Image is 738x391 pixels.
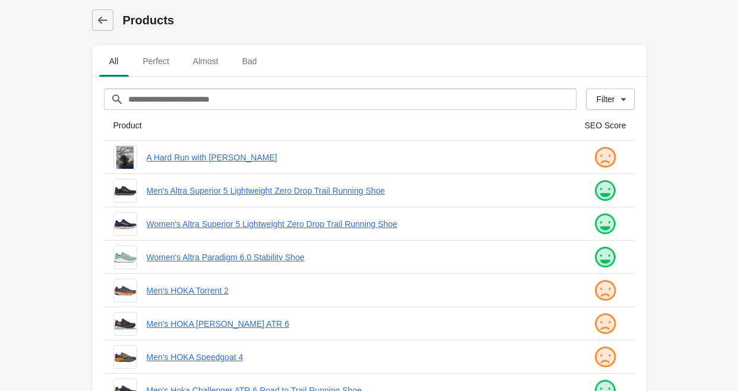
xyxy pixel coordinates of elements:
[593,146,617,169] img: sad.png
[593,245,617,269] img: happy.png
[593,279,617,302] img: sad.png
[233,51,267,72] span: Bad
[123,12,647,29] h1: Products
[147,218,566,230] a: Women's Altra Superior 5 Lightweight Zero Drop Trail Running Shoe
[147,318,566,330] a: Men's HOKA [PERSON_NAME] ATR 6
[593,179,617,203] img: happy.png
[593,212,617,236] img: happy.png
[134,51,179,72] span: Perfect
[230,46,269,77] button: Bad
[147,185,566,197] a: Men's Altra Superior 5 Lightweight Zero Drop Trail Running Shoe
[147,251,566,263] a: Women's Altra Paradigm 6.0 Stability Shoe
[104,110,575,141] th: Product
[593,345,617,369] img: sad.png
[131,46,181,77] button: Perfect
[147,152,566,163] a: A Hard Run with [PERSON_NAME]
[147,285,566,297] a: Men's HOKA Torrent 2
[596,94,615,104] div: Filter
[183,51,228,72] span: Almost
[99,51,129,72] span: All
[593,312,617,336] img: sad.png
[97,46,131,77] button: All
[181,46,230,77] button: Almost
[147,351,566,363] a: Men's HOKA Speedgoat 4
[575,110,635,141] th: SEO Score
[586,89,634,110] button: Filter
